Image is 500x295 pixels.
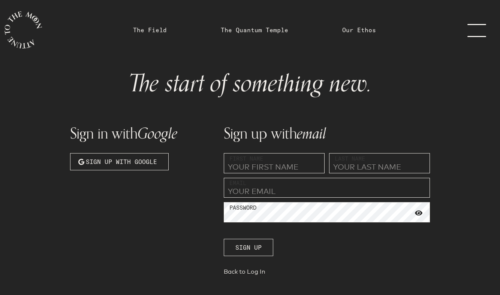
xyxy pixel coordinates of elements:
[224,178,430,198] input: YOUR EMAIL
[221,25,288,34] a: The Quantum Temple
[76,72,424,96] h1: The start of something new.
[229,204,256,212] label: Password
[297,121,326,146] span: email
[229,179,246,188] label: Email
[86,157,157,166] span: Sign up with Google
[70,153,169,170] button: Sign up with Google
[70,126,215,141] h1: Sign in with
[224,239,273,256] button: Sign up
[335,155,365,163] label: Last Name
[229,155,263,163] label: First Name
[224,126,430,141] h1: Sign up with
[329,153,430,173] input: YOUR LAST NAME
[138,121,177,146] span: Google
[224,153,325,173] input: YOUR FIRST NAME
[235,243,262,252] span: Sign up
[224,268,430,279] a: Back to Log In
[342,25,376,34] a: Our Ethos
[133,25,167,34] a: The Field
